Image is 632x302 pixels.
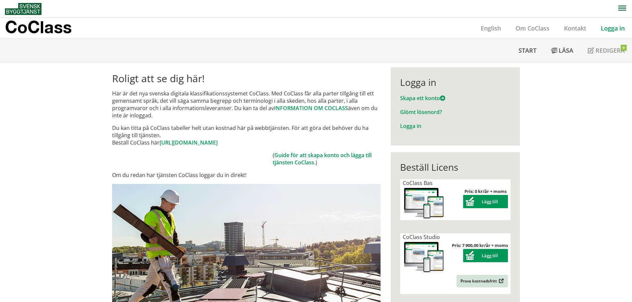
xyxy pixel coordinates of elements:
[403,241,445,274] img: coclass-license.jpg
[400,77,511,88] div: Logga in
[273,151,381,166] td: ( .)
[519,46,536,54] span: Start
[403,187,445,220] img: coclass-license.jpg
[511,39,544,62] a: Start
[274,104,348,112] a: INFORMATION OM COCLASS
[403,179,433,187] span: CoClass Bas
[400,108,442,116] a: Glömt lösenord?
[557,24,594,32] a: Kontakt
[463,249,508,262] button: Lägg till
[160,139,218,146] a: [URL][DOMAIN_NAME]
[508,24,557,32] a: Om CoClass
[452,242,508,248] strong: Pris: 7 900,00 kr/år + moms
[5,3,41,15] img: Svensk Byggtjänst
[559,46,573,54] span: Läsa
[5,18,86,38] a: CoClass
[498,278,504,283] img: Outbound.png
[463,253,508,259] a: Lägg till
[5,23,72,31] p: CoClass
[112,73,381,85] h1: Roligt att se dig här!
[403,233,440,241] span: CoClass Studio
[594,24,632,32] a: Logga in
[112,90,381,119] p: Här är det nya svenska digitala klassifikationssystemet CoClass. Med CoClass får alla parter till...
[400,122,421,130] a: Logga in
[400,94,445,102] a: Skapa ett konto
[464,188,507,194] strong: Pris: 0 kr/år + moms
[463,199,508,205] a: Lägg till
[544,39,581,62] a: Läsa
[112,124,381,146] p: Du kan titta på CoClass tabeller helt utan kostnad här på webbtjänsten. För att göra det behöver ...
[463,195,508,208] button: Lägg till
[400,161,511,173] div: Beställ Licens
[112,171,381,179] p: Om du redan har tjänsten CoClass loggar du in direkt!
[273,151,372,166] a: Guide för att skapa konto och lägga till tjänsten CoClass
[473,24,508,32] a: English
[456,275,508,287] a: Prova kostnadsfritt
